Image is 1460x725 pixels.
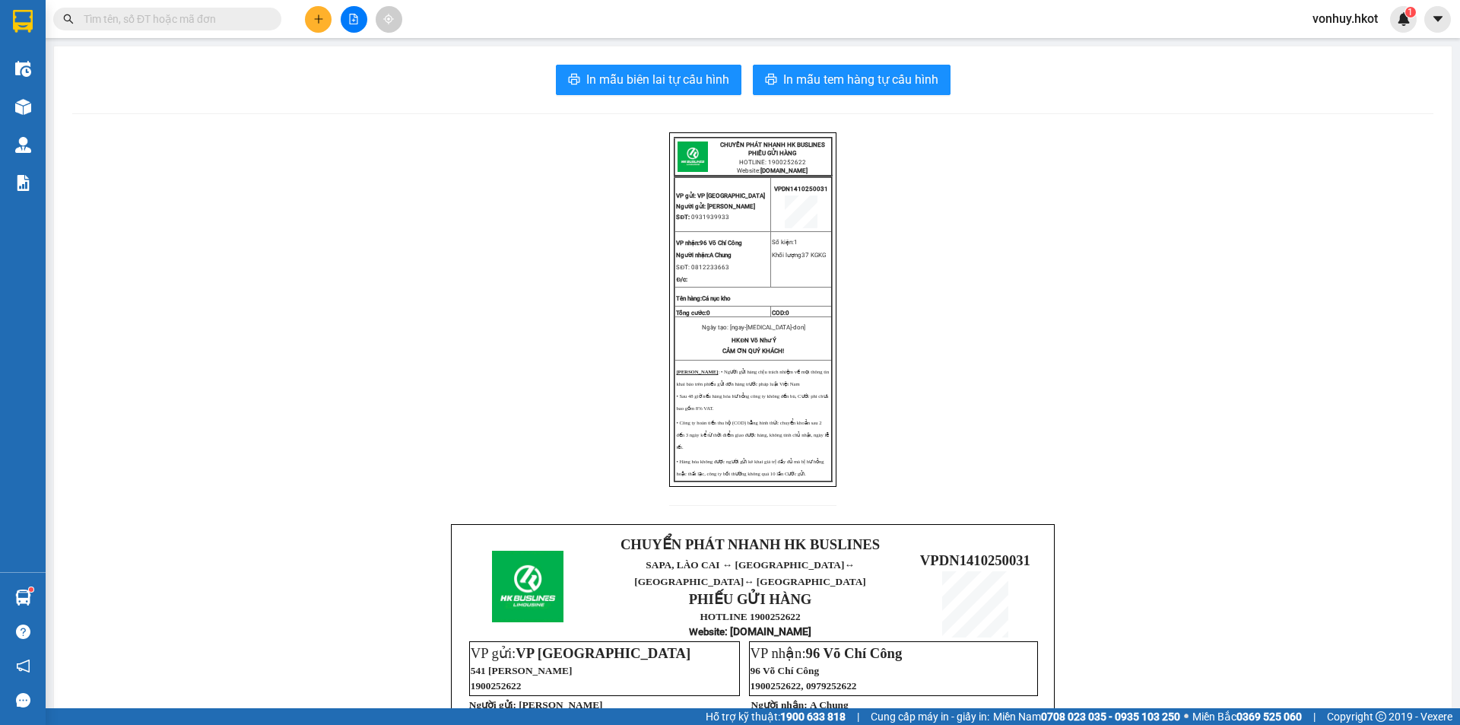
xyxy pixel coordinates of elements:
span: copyright [1376,711,1386,722]
span: Khối lượng [772,252,801,259]
span: 541 [PERSON_NAME] [471,665,573,676]
span: Miền Bắc [1192,708,1302,725]
sup: 1 [1405,7,1416,17]
img: logo [678,142,708,172]
span: aim [383,14,394,24]
span: message [16,693,30,708]
span: 1 [1408,7,1413,17]
img: warehouse-icon [15,61,31,77]
strong: CHUYỂN PHÁT NHANH HK BUSLINES [720,142,825,148]
span: file-add [348,14,359,24]
span: notification [16,659,30,673]
strong: PHIẾU GỬI HÀNG [689,591,812,607]
button: file-add [341,6,367,33]
sup: 1 [29,587,33,592]
span: | [857,708,859,725]
span: 96 Võ Chí Công [751,665,819,676]
span: Hỗ trợ kỹ thuật: [706,708,846,725]
span: COD: [772,310,789,316]
img: solution-icon [15,175,31,191]
strong: Tên hàng: [676,295,731,302]
span: • Hàng hóa không được người gửi kê khai giá trị đầy đủ mà bị hư hỏng hoặc thất lạc, công ty bồi t... [676,459,824,476]
span: Đ/c: [676,276,687,283]
img: warehouse-icon [15,590,31,606]
span: Người nhận: [676,252,709,259]
span: VP [GEOGRAPHIC_DATA] [697,192,765,199]
span: : • Người gửi hàng chịu trách nhiệm về mọi thông tin khai báo trên phiếu gửi đơn hàng trước pháp ... [676,369,829,386]
span: printer [568,73,580,87]
span: 0931939933 [691,214,729,221]
span: 1900252622 [471,680,522,692]
span: HOTLINE: 1900252622 [739,159,806,166]
strong: SĐT: [676,214,690,221]
span: VP gửi: [471,645,690,661]
span: Website: [737,167,808,174]
span: Cá nục kho [702,295,731,302]
span: In mẫu biên lai tự cấu hình [586,70,729,89]
span: Tổng cước: [676,310,710,316]
strong: Người nhận: [751,699,808,711]
strong: [DOMAIN_NAME] [760,167,808,174]
span: 96 Võ Chí Công [676,240,742,246]
span: ⚪️ [1184,714,1189,720]
span: VP nhận: [676,240,700,246]
span: Ngày tạo: [ngay-[MEDICAL_DATA]-don] [702,324,805,331]
span: Số kiện: [772,239,798,246]
button: aim [376,6,402,33]
button: printerIn mẫu biên lai tự cấu hình [556,65,741,95]
span: KG [801,252,826,259]
span: SAPA, LÀO CAI ↔ [GEOGRAPHIC_DATA] [634,559,865,587]
span: • Sau 48 giờ nếu hàng hóa hư hỏng công ty không đền bù, Cước phí chưa bao gồm 8% VAT. [676,393,828,411]
strong: 1900 633 818 [780,711,846,723]
img: logo-vxr [13,10,33,33]
span: HKĐN Võ Như Ý [732,337,776,344]
span: | [1313,708,1316,725]
span: 1 [794,239,798,246]
span: question-circle [16,625,30,639]
strong: CHUYỂN PHÁT NHANH HK BUSLINES [620,536,880,552]
strong: [PERSON_NAME] [676,369,718,374]
span: [PERSON_NAME] [707,203,755,210]
span: VPDN1410250031 [920,552,1030,568]
img: warehouse-icon [15,99,31,115]
span: Cung cấp máy in - giấy in: [871,708,989,725]
span: 1900252622, 0979252622 [751,680,857,692]
span: plus [313,14,324,24]
strong: Người gửi: [469,699,516,711]
span: [PERSON_NAME] [519,699,602,711]
span: printer [765,73,777,87]
strong: 0369 525 060 [1236,711,1302,723]
span: ↔ [GEOGRAPHIC_DATA] [634,559,865,587]
span: ↔ [GEOGRAPHIC_DATA] [744,576,866,587]
span: caret-down [1431,12,1445,26]
span: Người gửi: [676,203,706,210]
span: CẢM ƠN QUÝ KHÁCH! [722,348,784,355]
img: warehouse-icon [15,137,31,153]
span: In mẫu tem hàng tự cấu hình [783,70,938,89]
img: logo [492,551,563,622]
span: • Công ty hoàn tiền thu hộ (COD) bằng hình thức chuyển khoản sau 2 đến 3 ngày kể từ thời điểm gia... [676,420,829,450]
span: 0 [786,310,789,316]
span: A Chung [810,699,849,711]
span: VP gửi: [676,192,696,199]
span: 37 KG [801,252,818,259]
button: plus [305,6,332,33]
span: VPDN1410250031 [774,186,828,192]
button: printerIn mẫu tem hàng tự cấu hình [753,65,951,95]
strong: : [DOMAIN_NAME] [689,625,811,638]
span: A Chung [676,252,732,259]
img: icon-new-feature [1397,12,1411,26]
span: vonhuy.hkot [1300,9,1390,28]
strong: HOTLINE 1900252622 [700,611,800,622]
strong: 0708 023 035 - 0935 103 250 [1041,711,1180,723]
span: VP nhận: [751,645,903,661]
strong: PHIẾU GỬI HÀNG [748,150,796,157]
span: SĐT: 0812233663 [676,264,729,271]
span: 0 [706,310,710,316]
input: Tìm tên, số ĐT hoặc mã đơn [84,11,263,27]
span: search [63,14,74,24]
span: Website [689,626,725,638]
span: Miền Nam [993,708,1180,725]
span: VP [GEOGRAPHIC_DATA] [516,645,690,661]
span: 96 Võ Chí Công [806,645,903,661]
